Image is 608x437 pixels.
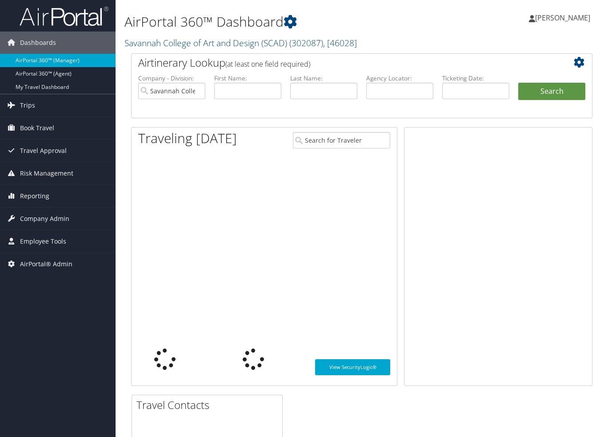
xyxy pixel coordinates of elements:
label: Agency Locator: [366,74,433,83]
span: Reporting [20,185,49,207]
span: (at least one field required) [225,59,310,69]
span: Book Travel [20,117,54,139]
span: AirPortal® Admin [20,253,72,275]
a: View SecurityLogic® [315,359,390,375]
span: , [ 46028 ] [323,37,357,49]
h2: Airtinerary Lookup [138,55,547,70]
span: Dashboards [20,32,56,54]
label: Ticketing Date: [442,74,509,83]
span: Trips [20,94,35,116]
span: Travel Approval [20,140,67,162]
span: Company Admin [20,208,69,230]
label: First Name: [214,74,281,83]
label: Last Name: [290,74,357,83]
button: Search [518,83,585,100]
span: Employee Tools [20,230,66,253]
h1: Traveling [DATE] [138,129,237,148]
span: ( 302087 ) [289,37,323,49]
span: Risk Management [20,162,73,184]
span: [PERSON_NAME] [535,13,590,23]
h2: Travel Contacts [136,397,282,413]
input: Search for Traveler [293,132,390,148]
a: Savannah College of Art and Design (SCAD) [124,37,357,49]
label: Company - Division: [138,74,205,83]
h1: AirPortal 360™ Dashboard [124,12,441,31]
a: [PERSON_NAME] [529,4,599,31]
img: airportal-logo.png [20,6,108,27]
